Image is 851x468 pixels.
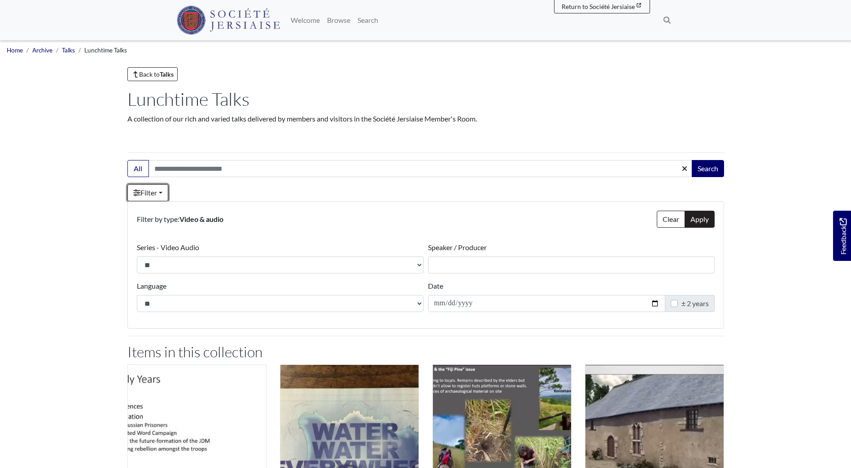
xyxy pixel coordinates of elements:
[428,281,443,291] label: Date
[160,70,174,78] strong: Talks
[323,11,354,29] a: Browse
[32,47,52,54] a: Archive
[62,47,75,54] a: Talks
[137,281,166,291] label: Language
[127,343,724,360] h2: Items in this collection
[428,242,487,253] label: Speaker / Producer
[7,47,23,54] a: Home
[833,211,851,261] a: Would you like to provide feedback?
[562,3,635,10] span: Return to Société Jersiaise
[287,11,323,29] a: Welcome
[127,67,178,81] a: Back toTalks
[657,211,685,228] button: Clear
[127,160,149,177] button: All
[838,218,848,254] span: Feedback
[137,211,223,228] label: Filter by type:
[127,184,168,201] a: Filter
[127,88,724,110] h1: Lunchtime Talks
[84,47,127,54] span: Lunchtime Talks
[692,160,724,177] button: Search
[177,4,280,37] a: Société Jersiaise logo
[177,6,280,35] img: Société Jersiaise
[681,298,709,309] label: ± 2 years
[148,160,693,177] input: Search this collection...
[354,11,382,29] a: Search
[179,214,223,225] strong: Video & audio
[127,113,724,124] p: A collection of our rich and varied talks delivered by members and visitors in the Société Jersia...
[685,211,715,228] button: Apply
[137,242,199,253] label: Series - Video Audio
